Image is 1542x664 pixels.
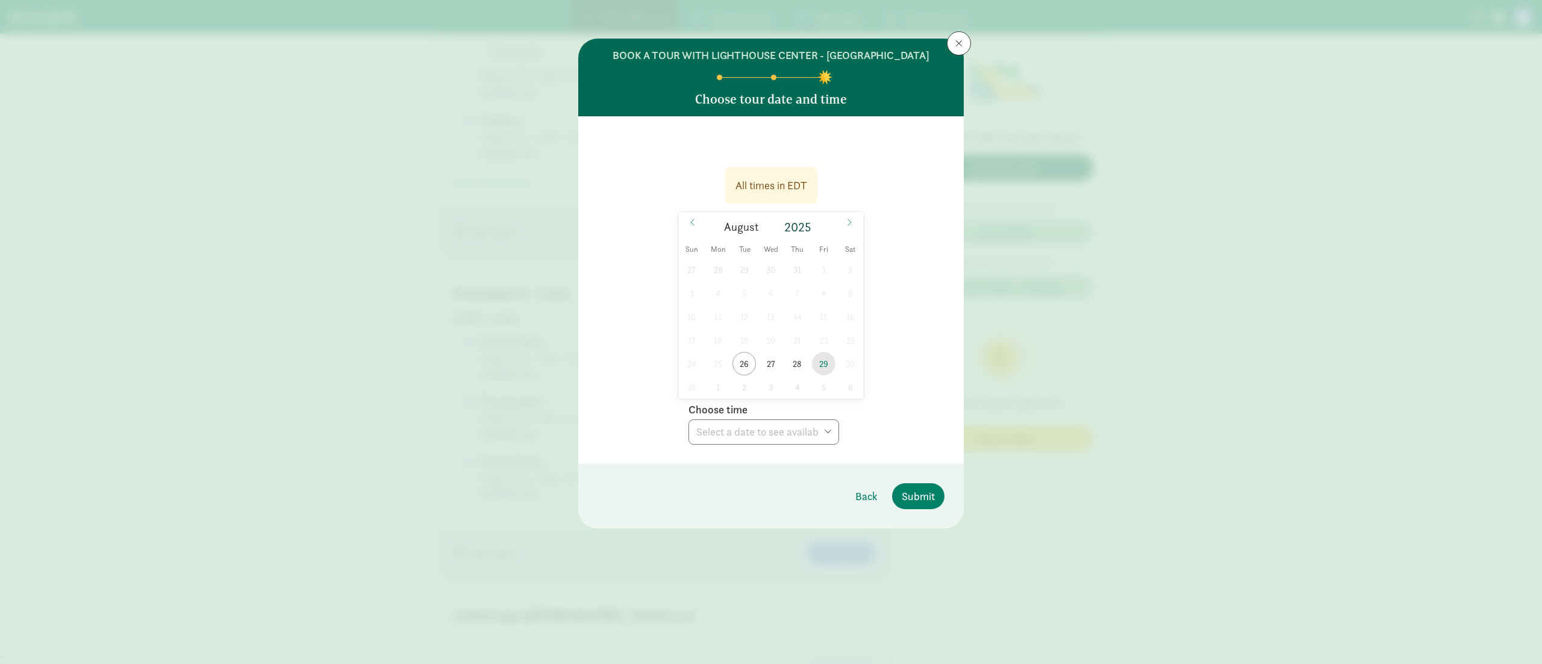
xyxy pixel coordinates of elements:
[759,352,782,375] span: August 27, 2025
[732,352,756,375] span: August 26, 2025
[688,402,748,417] label: Choose time
[846,483,887,509] button: Back
[613,48,929,63] h6: BOOK A TOUR WITH LIGHTHOUSE CENTER - [GEOGRAPHIC_DATA]
[758,246,784,254] span: Wed
[695,92,847,107] h5: Choose tour date and time
[724,222,759,233] span: August
[812,352,835,375] span: August 29, 2025
[784,246,811,254] span: Thu
[892,483,944,509] button: Submit
[811,246,837,254] span: Fri
[785,352,809,375] span: August 28, 2025
[705,246,731,254] span: Mon
[678,246,705,254] span: Sun
[837,246,864,254] span: Sat
[735,177,807,193] div: All times in EDT
[707,375,730,399] span: September 1, 2025
[855,488,878,504] span: Back
[731,246,758,254] span: Tue
[902,488,935,504] span: Submit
